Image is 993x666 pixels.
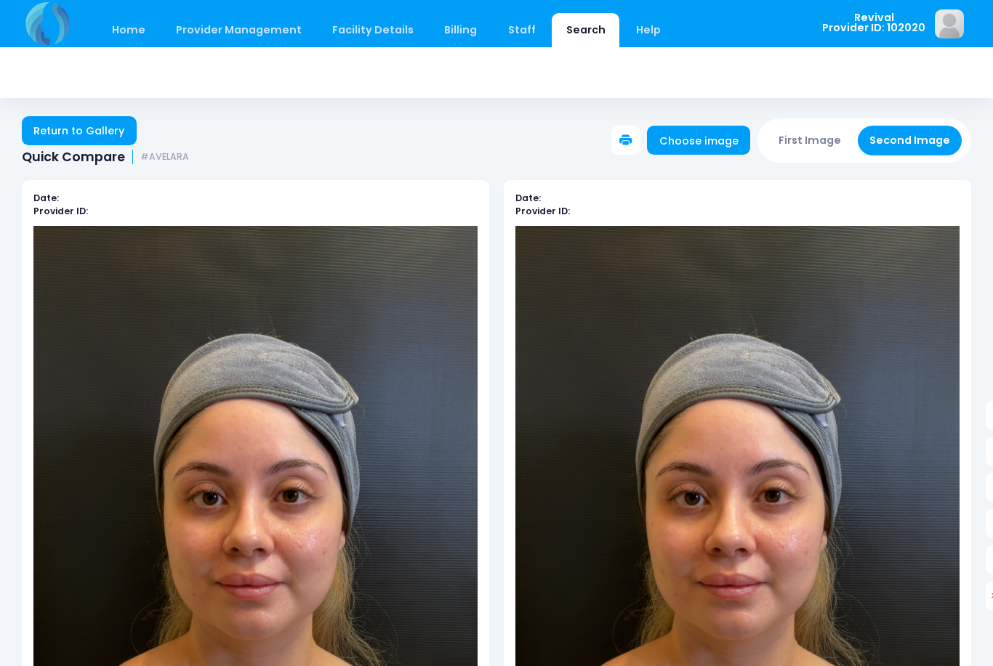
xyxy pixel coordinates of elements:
button: Second Image [858,126,962,155]
span: Revival Provider ID: 102020 [822,12,925,33]
img: image [935,9,964,38]
span: Quick Compare [22,150,125,165]
a: Search [552,13,619,47]
a: Facility Details [318,13,428,47]
b: Date: [515,192,541,204]
a: Home [97,13,159,47]
a: Staff [494,13,550,47]
a: Choose image [647,126,750,155]
small: #AVELARA [140,152,189,163]
button: First Image [767,126,853,155]
b: Date: [33,192,59,204]
b: Provider ID: [515,205,570,217]
a: Provider Management [161,13,315,47]
a: Help [622,13,675,47]
b: Provider ID: [33,205,88,217]
a: Billing [430,13,491,47]
a: Return to Gallery [22,116,137,145]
